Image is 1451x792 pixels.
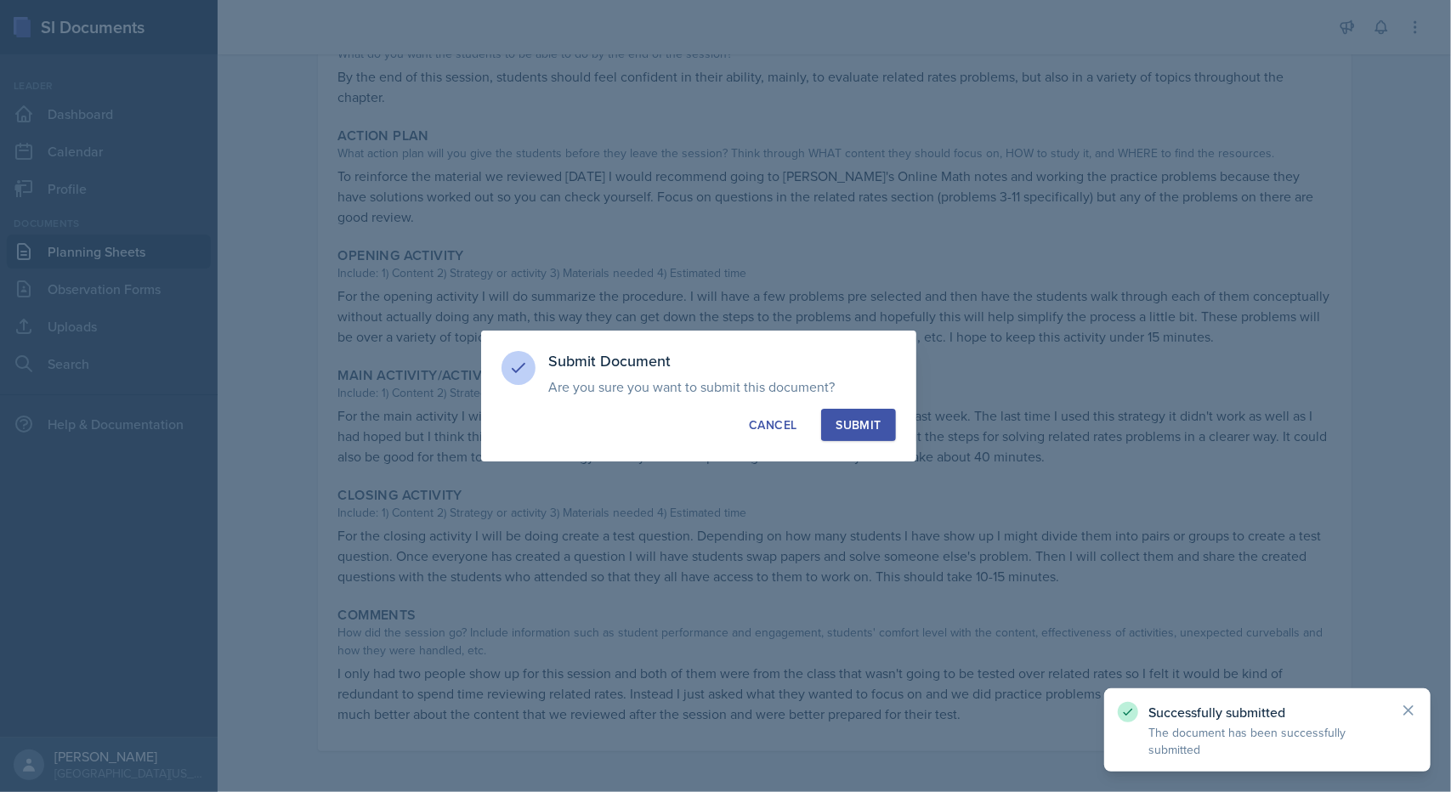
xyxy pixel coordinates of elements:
[1148,724,1386,758] p: The document has been successfully submitted
[836,416,881,433] div: Submit
[749,416,796,433] div: Cancel
[821,409,895,441] button: Submit
[1148,704,1386,721] p: Successfully submitted
[734,409,811,441] button: Cancel
[549,351,896,371] h3: Submit Document
[549,378,896,395] p: Are you sure you want to submit this document?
